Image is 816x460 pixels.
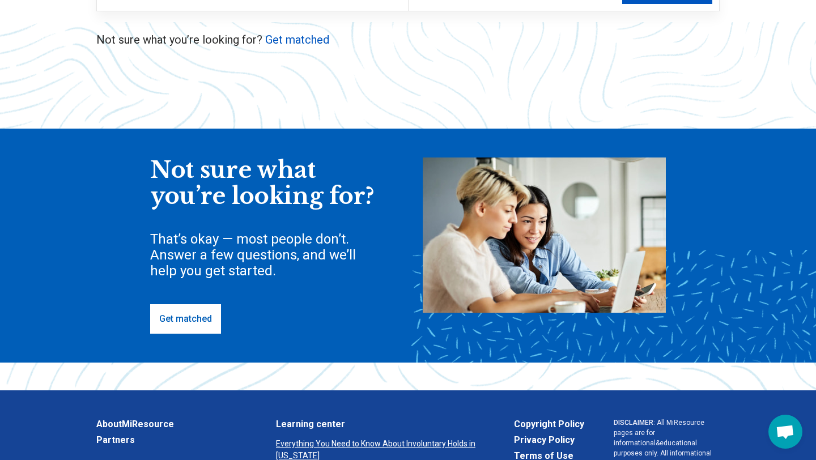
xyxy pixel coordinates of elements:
a: Learning center [276,418,484,431]
p: Not sure what you’re looking for? [96,32,720,48]
a: Get matched [150,304,221,334]
a: AboutMiResource [96,418,246,431]
div: That’s okay — most people don’t. Answer a few questions, and we’ll help you get started. [150,231,377,279]
a: Open chat [768,415,802,449]
a: Copyright Policy [514,418,584,431]
a: Partners [96,433,246,447]
a: Privacy Policy [514,433,584,447]
div: Not sure what you’re looking for? [150,157,377,209]
a: Get matched [265,33,329,46]
span: DISCLAIMER [614,419,653,427]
